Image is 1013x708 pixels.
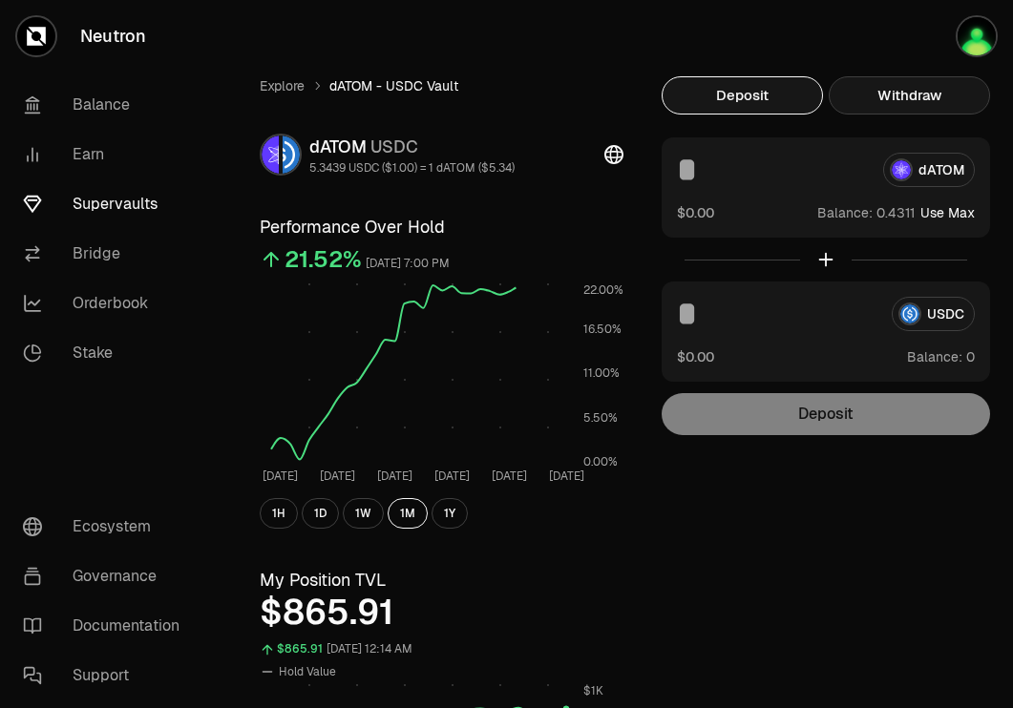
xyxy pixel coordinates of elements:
[343,498,384,529] button: 1W
[8,651,206,700] a: Support
[8,229,206,279] a: Bridge
[262,135,279,174] img: dATOM Logo
[8,130,206,179] a: Earn
[583,454,618,469] tspan: 0.00%
[817,203,873,222] span: Balance:
[260,76,623,95] nav: breadcrumb
[434,469,470,484] tspan: [DATE]
[907,347,962,366] span: Balance:
[677,202,714,222] button: $0.00
[283,135,300,174] img: USDC Logo
[492,469,527,484] tspan: [DATE]
[302,498,339,529] button: 1D
[277,638,323,660] div: $865.91
[279,664,336,679] span: Hold Value
[260,498,298,529] button: 1H
[583,282,623,298] tspan: 22.00%
[285,244,362,275] div: 21.52%
[377,469,412,484] tspan: [DATE]
[260,76,305,95] a: Explore
[8,279,206,328] a: Orderbook
[8,80,206,130] a: Balance
[920,203,975,222] button: Use Max
[583,410,618,426] tspan: 5.50%
[583,365,620,381] tspan: 11.00%
[260,214,623,240] h3: Performance Over Hold
[829,76,990,115] button: Withdraw
[329,76,458,95] span: dATOM - USDC Vault
[327,638,412,660] div: [DATE] 12:14 AM
[8,601,206,651] a: Documentation
[662,76,823,115] button: Deposit
[583,683,603,698] tspan: $1K
[260,593,623,632] div: $865.91
[366,253,450,275] div: [DATE] 7:00 PM
[549,469,584,484] tspan: [DATE]
[8,552,206,601] a: Governance
[958,17,996,55] img: Atom Staking
[388,498,428,529] button: 1M
[677,346,714,366] button: $0.00
[309,160,515,176] div: 5.3439 USDC ($1.00) = 1 dATOM ($5.34)
[8,179,206,229] a: Supervaults
[370,135,418,157] span: USDC
[8,328,206,378] a: Stake
[583,322,622,337] tspan: 16.50%
[432,498,468,529] button: 1Y
[320,469,355,484] tspan: [DATE]
[260,567,623,593] h3: My Position TVL
[263,469,298,484] tspan: [DATE]
[8,502,206,552] a: Ecosystem
[309,134,515,160] div: dATOM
